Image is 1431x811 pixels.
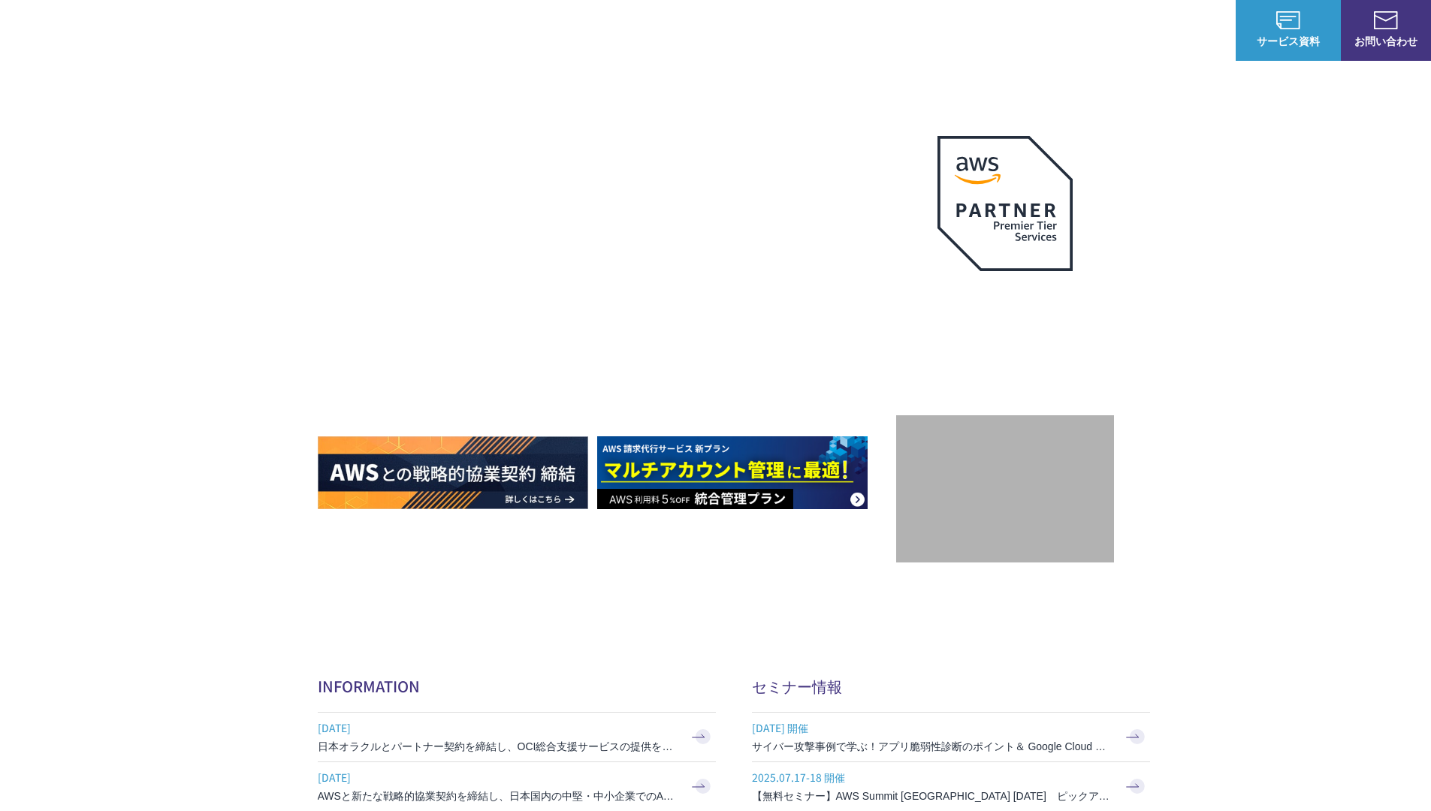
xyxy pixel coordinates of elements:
[1374,11,1398,29] img: お問い合わせ
[937,136,1073,271] img: AWSプレミアティアサービスパートナー
[716,23,752,38] p: 強み
[752,762,1150,811] a: 2025.07.17-18 開催 【無料セミナー】AWS Summit [GEOGRAPHIC_DATA] [DATE] ピックアップセッション
[597,436,868,509] img: AWS請求代行サービス 統合管理プラン
[318,716,678,739] span: [DATE]
[926,438,1084,547] img: 契約件数
[318,247,896,391] h1: AWS ジャーニーの 成功を実現
[752,716,1112,739] span: [DATE] 開催
[919,289,1091,347] p: 最上位プレミアティア サービスパートナー
[752,739,1112,754] h3: サイバー攻撃事例で学ぶ！アプリ脆弱性診断のポイント＆ Google Cloud セキュリティ対策
[318,762,716,811] a: [DATE] AWSと新たな戦略的協業契約を締結し、日本国内の中堅・中小企業でのAWS活用を加速
[752,713,1150,761] a: [DATE] 開催 サイバー攻撃事例で学ぶ！アプリ脆弱性診断のポイント＆ Google Cloud セキュリティ対策
[752,788,1112,803] h3: 【無料セミナー】AWS Summit [GEOGRAPHIC_DATA] [DATE] ピックアップセッション
[173,14,282,46] span: NHN テコラス AWS総合支援サービス
[318,166,896,232] p: AWSの導入からコスト削減、 構成・運用の最適化からデータ活用まで 規模や業種業態を問わない マネージドサービスで
[1236,33,1341,49] span: サービス資料
[1179,23,1221,38] a: ログイン
[318,436,588,509] img: AWSとの戦略的協業契約 締結
[752,766,1112,788] span: 2025.07.17-18 開催
[752,675,1150,697] h2: セミナー情報
[318,713,716,761] a: [DATE] 日本オラクルとパートナー契約を締結し、OCI総合支援サービスの提供を開始
[318,739,678,754] h3: 日本オラクルとパートナー契約を締結し、OCI総合支援サービスの提供を開始
[782,23,839,38] p: サービス
[1341,33,1431,49] span: お問い合わせ
[1091,23,1149,38] p: ナレッジ
[869,23,989,38] p: 業種別ソリューション
[1276,11,1300,29] img: AWS総合支援サービス C-Chorus サービス資料
[318,766,678,788] span: [DATE]
[23,12,282,48] a: AWS総合支援サービス C-Chorus NHN テコラスAWS総合支援サービス
[988,289,1022,311] em: AWS
[318,788,678,803] h3: AWSと新たな戦略的協業契約を締結し、日本国内の中堅・中小企業でのAWS活用を加速
[318,675,716,697] h2: INFORMATION
[1019,23,1061,38] a: 導入事例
